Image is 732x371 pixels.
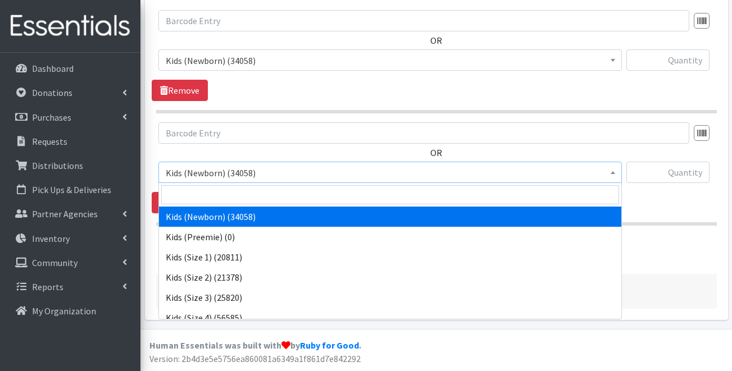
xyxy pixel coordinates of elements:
[4,203,136,225] a: Partner Agencies
[159,207,621,227] li: Kids (Newborn) (34058)
[159,287,621,308] li: Kids (Size 3) (25820)
[32,305,96,317] p: My Organization
[4,130,136,153] a: Requests
[4,251,136,274] a: Community
[158,162,622,183] span: Kids (Newborn) (34058)
[149,340,361,351] strong: Human Essentials was built with by .
[32,63,74,74] p: Dashboard
[159,308,621,328] li: Kids (Size 4) (56585)
[152,192,208,213] a: Remove
[158,49,622,71] span: Kids (Newborn) (34058)
[430,34,442,47] label: OR
[159,267,621,287] li: Kids (Size 2) (21378)
[300,340,359,351] a: Ruby for Good
[4,276,136,298] a: Reports
[32,208,98,219] p: Partner Agencies
[4,7,136,45] img: HumanEssentials
[32,112,71,123] p: Purchases
[159,247,621,267] li: Kids (Size 1) (20811)
[166,53,615,68] span: Kids (Newborn) (34058)
[166,165,615,181] span: Kids (Newborn) (34058)
[32,281,63,292] p: Reports
[158,10,689,31] input: Barcode Entry
[4,154,136,177] a: Distributions
[626,49,710,71] input: Quantity
[4,300,136,322] a: My Organization
[32,184,111,195] p: Pick Ups & Deliveries
[32,160,83,171] p: Distributions
[430,146,442,159] label: OR
[32,233,70,244] p: Inventory
[32,257,78,268] p: Community
[158,122,689,144] input: Barcode Entry
[159,227,621,247] li: Kids (Preemie) (0)
[4,106,136,129] a: Purchases
[149,353,361,364] span: Version: 2b4d3e5e5756ea860081a6349a1f861d7e842292
[32,87,72,98] p: Donations
[32,136,67,147] p: Requests
[4,178,136,201] a: Pick Ups & Deliveries
[152,80,208,101] a: Remove
[4,81,136,104] a: Donations
[626,162,710,183] input: Quantity
[4,57,136,80] a: Dashboard
[4,227,136,250] a: Inventory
